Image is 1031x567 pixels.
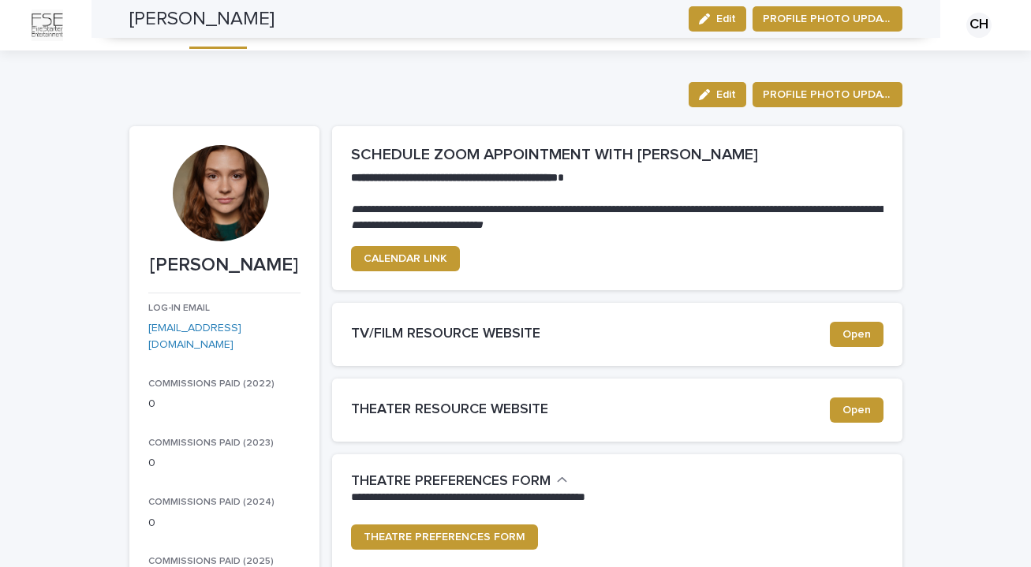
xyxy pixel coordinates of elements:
[830,322,883,347] a: Open
[351,524,538,550] a: THEATRE PREFERENCES FORM
[351,145,883,164] h2: SCHEDULE ZOOM APPOINTMENT WITH [PERSON_NAME]
[148,557,274,566] span: COMMISSIONS PAID (2025)
[148,438,274,448] span: COMMISSIONS PAID (2023)
[830,397,883,423] a: Open
[364,532,525,543] span: THEATRE PREFERENCES FORM
[148,515,301,532] p: 0
[716,89,736,100] span: Edit
[763,87,892,103] span: PROFILE PHOTO UPDATE
[148,254,301,277] p: [PERSON_NAME]
[351,246,460,271] a: CALENDAR LINK
[753,82,902,107] button: PROFILE PHOTO UPDATE
[351,401,830,419] h2: THEATER RESOURCE WEBSITE
[32,9,63,41] img: Km9EesSdRbS9ajqhBzyo
[364,253,447,264] span: CALENDAR LINK
[148,396,301,412] p: 0
[689,82,746,107] button: Edit
[351,326,830,343] h2: TV/FILM RESOURCE WEBSITE
[842,329,871,340] span: Open
[148,498,275,507] span: COMMISSIONS PAID (2024)
[966,13,992,38] div: CH
[148,379,275,389] span: COMMISSIONS PAID (2022)
[148,323,241,350] a: [EMAIL_ADDRESS][DOMAIN_NAME]
[148,455,301,472] p: 0
[351,473,568,491] button: THEATRE PREFERENCES FORM
[351,473,551,491] h2: THEATRE PREFERENCES FORM
[148,304,210,313] span: LOG-IN EMAIL
[842,405,871,416] span: Open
